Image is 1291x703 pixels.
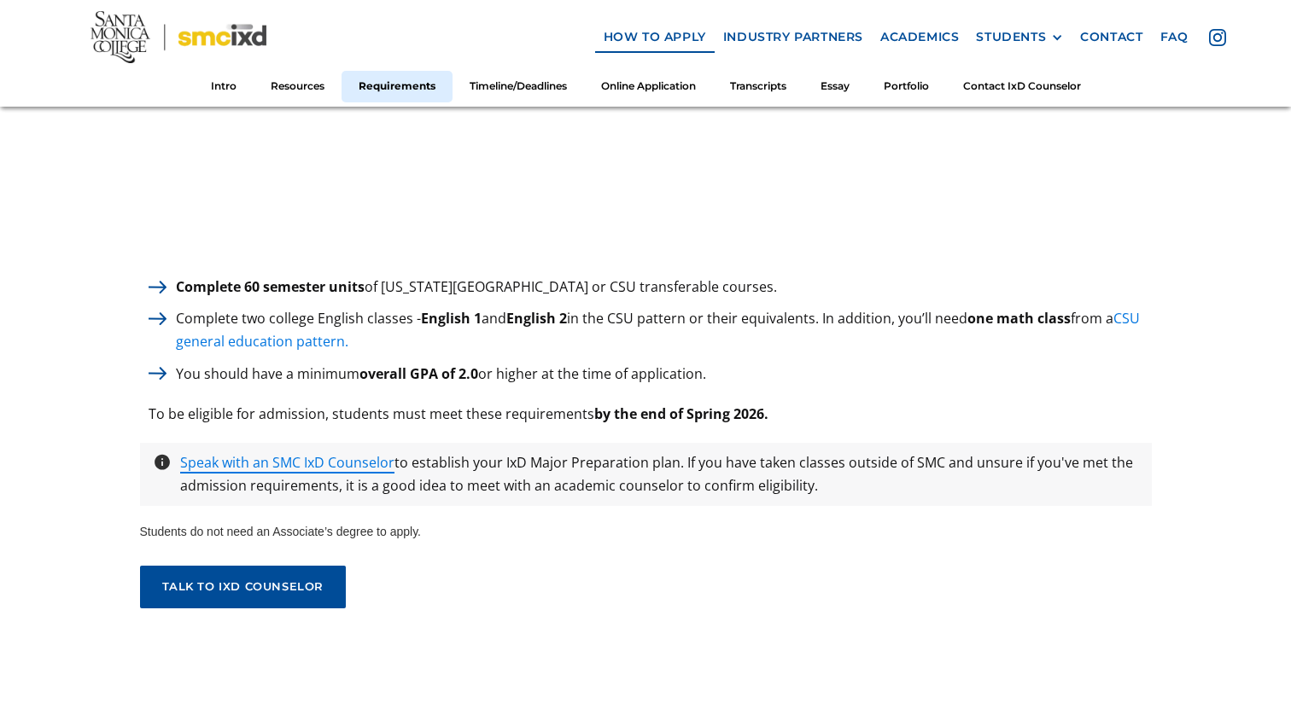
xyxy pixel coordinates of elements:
a: Essay [803,71,867,102]
strong: overall GPA of 2.0 [359,364,478,383]
a: Intro [194,71,254,102]
div: talk to ixd counselor [162,580,324,594]
p: to establish your IxD Major Preparation plan. If you have taken classes outside of SMC and unsure... [172,451,1148,497]
p: You should have a minimum or higher at the time of application. [167,363,715,386]
a: Timeline/Deadlines [453,71,584,102]
a: Transcripts [713,71,803,102]
strong: English 2 [506,309,567,328]
div: STUDENTS [976,30,1046,44]
strong: Complete 60 semester units [176,277,365,296]
p: To be eligible for admission, students must meet these requirements [140,403,777,426]
p: of [US_STATE][GEOGRAPHIC_DATA] or CSU transferable courses. [167,276,786,299]
a: Online Application [584,71,713,102]
a: Contact IxD Counselor [946,71,1098,102]
a: Resources [254,71,342,102]
a: industry partners [715,21,872,53]
a: Requirements [342,71,453,102]
img: Santa Monica College - SMC IxD logo [91,11,266,62]
a: how to apply [595,21,715,53]
strong: one math class [967,309,1071,328]
a: talk to ixd counselor [140,566,347,608]
div: STUDENTS [976,30,1063,44]
a: Speak with an SMC IxD Counselor [180,453,394,474]
strong: English 1 [421,309,482,328]
a: faq [1152,21,1197,53]
strong: by the end of Spring 2026. [594,404,768,423]
p: Complete two college English classes - and in the CSU pattern or their equivalents. In addition, ... [167,307,1152,353]
div: Students do not need an Associate’s degree to apply. [140,523,1152,549]
a: Portfolio [867,71,946,102]
a: contact [1072,21,1151,53]
a: Academics [872,21,967,53]
img: icon - instagram [1209,29,1226,46]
